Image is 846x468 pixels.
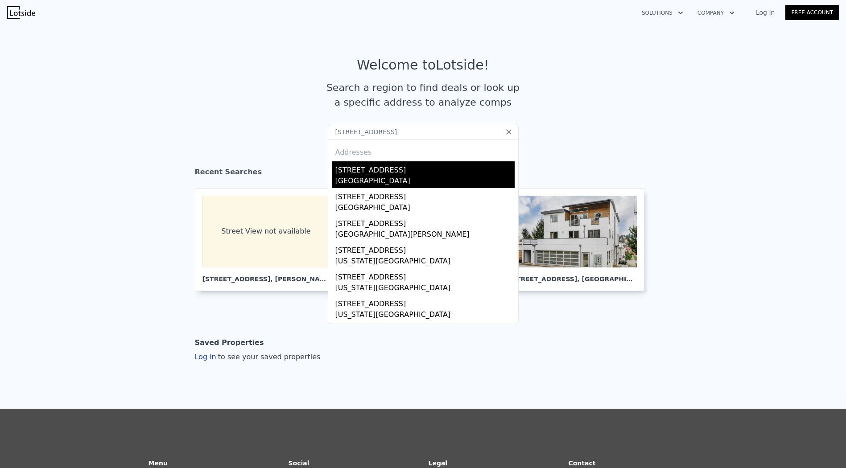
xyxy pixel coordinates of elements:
div: Recent Searches [195,160,652,188]
div: Addresses [332,140,515,161]
a: Street View not available [STREET_ADDRESS], [PERSON_NAME] [195,188,345,291]
div: [STREET_ADDRESS] , [PERSON_NAME] [202,267,330,283]
div: [GEOGRAPHIC_DATA] [335,202,515,215]
strong: Contact [569,460,596,467]
div: [STREET_ADDRESS] [335,295,515,309]
div: [STREET_ADDRESS] [335,188,515,202]
button: Solutions [635,5,690,21]
div: [STREET_ADDRESS] , [GEOGRAPHIC_DATA] [509,267,637,283]
span: to see your saved properties [216,353,321,361]
div: [US_STATE][GEOGRAPHIC_DATA] [335,309,515,322]
input: Search an address or region... [328,124,519,140]
strong: Legal [429,460,448,467]
div: [STREET_ADDRESS] [335,215,515,229]
button: Company [690,5,742,21]
div: Welcome to Lotside ! [357,57,489,73]
strong: Menu [149,460,168,467]
strong: Social [289,460,310,467]
div: [US_STATE][GEOGRAPHIC_DATA] [335,256,515,268]
div: [STREET_ADDRESS] [335,322,515,336]
div: Saved Properties [195,334,264,352]
div: [STREET_ADDRESS] [335,268,515,283]
div: [STREET_ADDRESS] [335,242,515,256]
div: Log in [195,352,321,362]
div: Search a region to find deals or look up a specific address to analyze comps [323,80,523,110]
div: [GEOGRAPHIC_DATA] [335,176,515,188]
a: Log In [745,8,785,17]
a: Free Account [785,5,839,20]
div: Street View not available [202,196,330,267]
a: [STREET_ADDRESS], [GEOGRAPHIC_DATA] [502,188,652,291]
div: [STREET_ADDRESS] [335,161,515,176]
div: [US_STATE][GEOGRAPHIC_DATA] [335,283,515,295]
img: Lotside [7,6,35,19]
div: [GEOGRAPHIC_DATA][PERSON_NAME] [335,229,515,242]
